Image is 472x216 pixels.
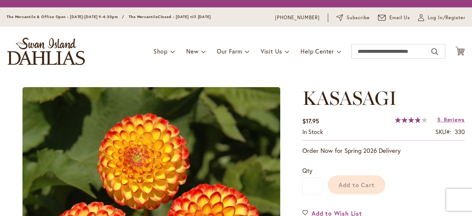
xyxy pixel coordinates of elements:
[395,117,427,123] div: 77%
[302,117,319,125] span: $17.95
[437,116,465,123] a: 5 Reviews
[431,46,438,58] button: Search
[7,14,158,19] span: The Mercantile & Office Open - [DATE]-[DATE] 9-4:30pm / The Mercantile
[302,86,397,110] span: KASASAGI
[437,116,441,123] span: 5
[275,14,320,21] a: [PHONE_NUMBER]
[435,128,451,136] strong: SKU
[158,14,211,19] span: Closed - [DATE] till [DATE]
[302,146,465,155] p: Order Now for Spring 2026 Delivery
[428,14,465,21] span: Log In/Register
[302,167,312,174] span: Qty
[217,47,242,55] span: Our Farm
[336,14,370,21] a: Subscribe
[261,47,282,55] span: Visit Us
[378,14,410,21] a: Email Us
[301,47,334,55] span: Help Center
[302,128,323,136] span: In stock
[444,116,465,123] span: Reviews
[418,14,465,21] a: Log In/Register
[302,128,323,136] div: Availability
[389,14,410,21] span: Email Us
[153,47,168,55] span: Shop
[455,128,465,136] div: 330
[7,38,85,65] a: store logo
[186,47,198,55] span: New
[347,14,370,21] span: Subscribe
